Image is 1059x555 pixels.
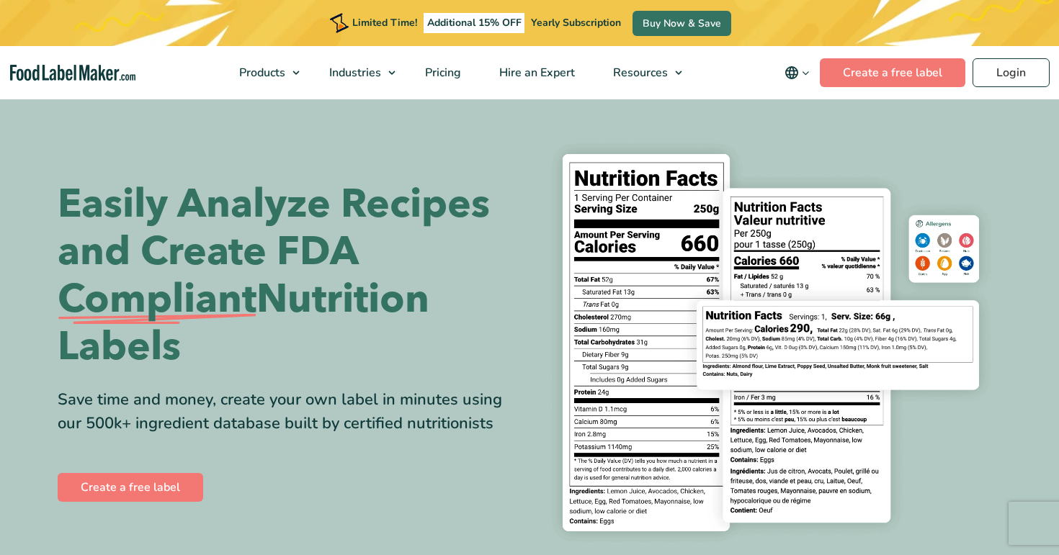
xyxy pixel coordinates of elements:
[973,58,1050,87] a: Login
[495,65,576,81] span: Hire an Expert
[220,46,307,99] a: Products
[352,16,417,30] span: Limited Time!
[609,65,669,81] span: Resources
[58,388,519,436] div: Save time and money, create your own label in minutes using our 500k+ ingredient database built b...
[406,46,477,99] a: Pricing
[310,46,403,99] a: Industries
[633,11,731,36] a: Buy Now & Save
[481,46,591,99] a: Hire an Expert
[531,16,621,30] span: Yearly Subscription
[421,65,463,81] span: Pricing
[58,473,203,502] a: Create a free label
[58,181,519,371] h1: Easily Analyze Recipes and Create FDA Nutrition Labels
[594,46,689,99] a: Resources
[58,276,256,323] span: Compliant
[235,65,287,81] span: Products
[325,65,383,81] span: Industries
[424,13,525,33] span: Additional 15% OFF
[820,58,965,87] a: Create a free label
